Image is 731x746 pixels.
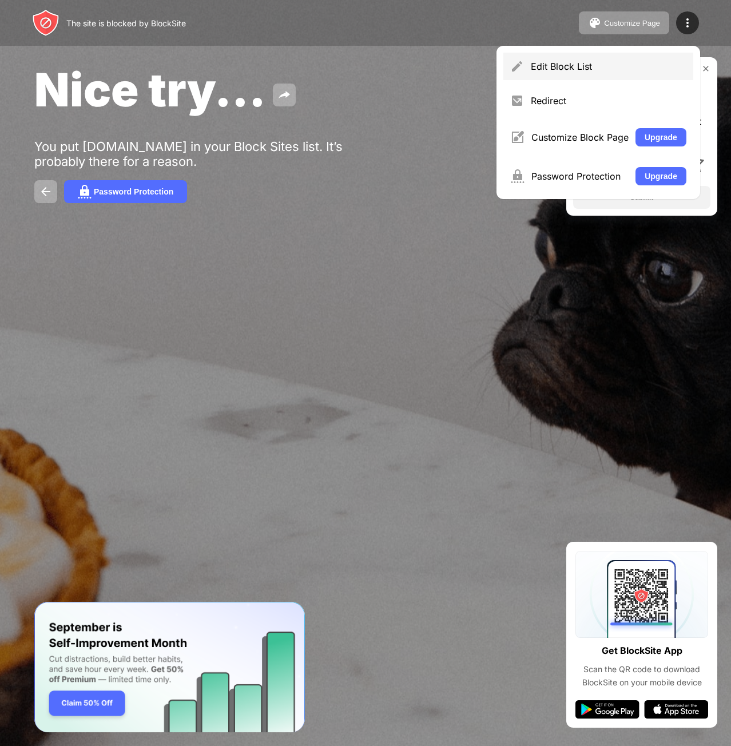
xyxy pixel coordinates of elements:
[64,180,187,203] button: Password Protection
[510,169,525,183] img: menu-password.svg
[34,139,388,169] div: You put [DOMAIN_NAME] in your Block Sites list. It’s probably there for a reason.
[575,700,639,719] img: google-play.svg
[575,551,708,638] img: qrcode.svg
[94,187,173,196] div: Password Protection
[579,11,669,34] button: Customize Page
[531,132,629,143] div: Customize Block Page
[575,663,708,689] div: Scan the QR code to download BlockSite on your mobile device
[32,9,59,37] img: header-logo.svg
[34,602,305,733] iframe: Banner
[34,62,266,117] span: Nice try...
[635,128,686,146] button: Upgrade
[588,16,602,30] img: pallet.svg
[531,61,686,72] div: Edit Block List
[531,170,629,182] div: Password Protection
[531,95,686,106] div: Redirect
[510,94,524,108] img: menu-redirect.svg
[78,185,92,199] img: password.svg
[510,130,525,144] img: menu-customize.svg
[510,59,524,73] img: menu-pencil.svg
[39,185,53,199] img: back.svg
[277,88,291,102] img: share.svg
[602,642,682,659] div: Get BlockSite App
[635,167,686,185] button: Upgrade
[681,16,694,30] img: menu-icon.svg
[644,700,708,719] img: app-store.svg
[604,19,660,27] div: Customize Page
[701,64,710,73] img: rate-us-close.svg
[66,18,186,28] div: The site is blocked by BlockSite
